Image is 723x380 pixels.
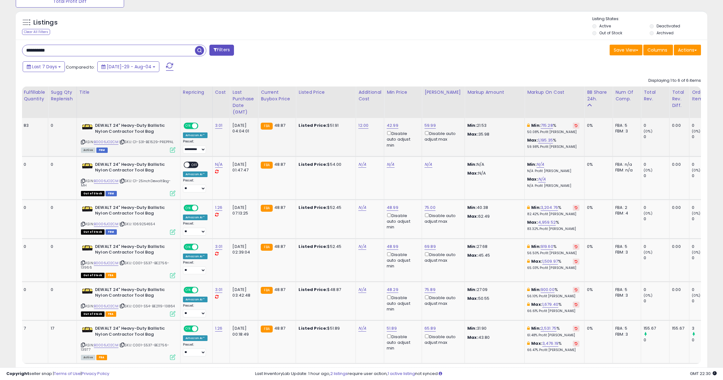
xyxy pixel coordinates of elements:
div: [DATE] 01:47:47 [232,162,253,173]
div: Repricing [183,89,210,96]
small: (0%) [644,129,652,134]
p: 62.49 [467,214,520,219]
div: 0.00 [672,205,684,210]
strong: Max: [467,295,478,301]
span: 48.87 [274,122,286,128]
a: 3.01 [215,243,223,250]
p: 21.53 [467,123,520,128]
strong: Min: [467,325,477,331]
a: 919.60 [541,243,553,250]
div: 0 [644,205,669,210]
div: Markup Amount [467,89,522,96]
div: Preset: [183,178,208,193]
button: [DATE]-29 - Aug-04 [97,61,159,72]
div: Disable auto adjust min [387,294,417,312]
div: [DATE] 02:39:04 [232,244,253,255]
b: DEWALT 24" Heavy-Duty Ballistic Nylon Contractor Tool Bag [95,326,172,339]
a: 900.00 [541,287,555,293]
div: ASIN: [81,287,175,316]
small: FBA [261,123,272,130]
a: 3,204.76 [541,204,558,211]
div: Disable auto adjust min [387,130,417,148]
div: [DATE] 07:13:25 [232,205,253,216]
div: [DATE] 04:04:01 [232,123,253,134]
div: FBM: 3 [615,249,636,255]
a: 2,531.75 [541,325,556,332]
span: All listings that are currently out of stock and unavailable for purchase on Amazon [81,229,105,235]
a: N/A [538,176,546,182]
p: 83.32% Profit [PERSON_NAME] [527,227,579,231]
span: | SKU: C1-25inchDewaltBag-MH [81,178,171,188]
b: DEWALT 24" Heavy-Duty Ballistic Nylon Contractor Tool Bag [95,244,172,257]
div: 0 [692,123,717,128]
div: 0.00 [672,244,684,249]
div: Amazon AI * [183,254,208,259]
div: Last Purchase Date (GMT) [232,89,255,115]
div: Fulfillable Quantity [24,89,45,102]
div: Disable auto adjust max [424,251,460,263]
div: 0 [51,205,72,210]
div: ASIN: [81,123,175,152]
a: 1 active listing [388,371,415,377]
span: All listings that are currently out of stock and unavailable for purchase on Amazon [81,273,105,278]
div: Disable auto adjust min [387,333,417,351]
a: N/A [358,287,366,293]
div: Disable auto adjust max [424,294,460,306]
p: Listing States: [592,16,707,22]
div: 0 [692,134,717,140]
span: 48.87 [274,325,286,331]
div: FBA: 5 [615,244,636,249]
span: All listings currently available for purchase on Amazon [81,148,95,153]
div: 0.00 [672,162,684,167]
span: FBA [105,311,116,317]
a: 48.99 [387,204,398,211]
a: 1.26 [215,204,223,211]
h5: Listings [33,18,58,27]
div: 0.00 [672,287,684,293]
p: N/A Profit [PERSON_NAME] [527,169,579,173]
strong: Min: [467,161,477,167]
div: $54.00 [299,162,351,167]
label: Deactivated [657,23,680,29]
span: Last 7 Days [32,64,57,70]
a: 51.89 [387,325,397,332]
div: 0% [587,326,608,331]
div: FBM: 3 [615,128,636,134]
div: % [527,220,579,231]
div: [PERSON_NAME] [424,89,462,96]
a: B0006JO2CM [94,139,118,145]
a: 48.99 [387,243,398,250]
div: Amazon AI * [183,297,208,302]
div: Disable auto adjust min [387,251,417,269]
div: Preset: [183,304,208,318]
span: FBM [105,191,117,196]
b: Min: [531,243,541,249]
div: % [527,302,579,313]
span: ON [184,123,192,129]
div: Total Rev. Diff. [672,89,686,109]
div: 0 [24,244,43,249]
p: 65.03% Profit [PERSON_NAME] [527,266,579,270]
a: B0006JO2CM [94,343,118,348]
span: OFF [197,287,208,293]
p: N/A [467,170,520,176]
div: Min Price [387,89,419,96]
b: Min: [527,161,537,167]
div: [DATE] 03:42:48 [232,287,253,298]
span: 48.87 [274,161,286,167]
div: Num of Comp. [615,89,638,102]
div: Disable auto adjust min [387,212,417,230]
span: | SKU: 1069254654 [119,221,155,226]
span: OFF [197,326,208,332]
b: Listed Price: [299,243,327,249]
span: ON [184,205,192,210]
a: N/A [215,161,223,168]
p: 59.98% Profit [PERSON_NAME] [527,145,579,149]
p: N/A [467,162,520,167]
strong: Max: [467,131,478,137]
a: B0006JO2CM [94,260,118,266]
a: B0006JO2CM [94,304,118,309]
b: Listed Price: [299,287,327,293]
div: FBA: 5 [615,326,636,331]
b: Max: [527,176,538,182]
